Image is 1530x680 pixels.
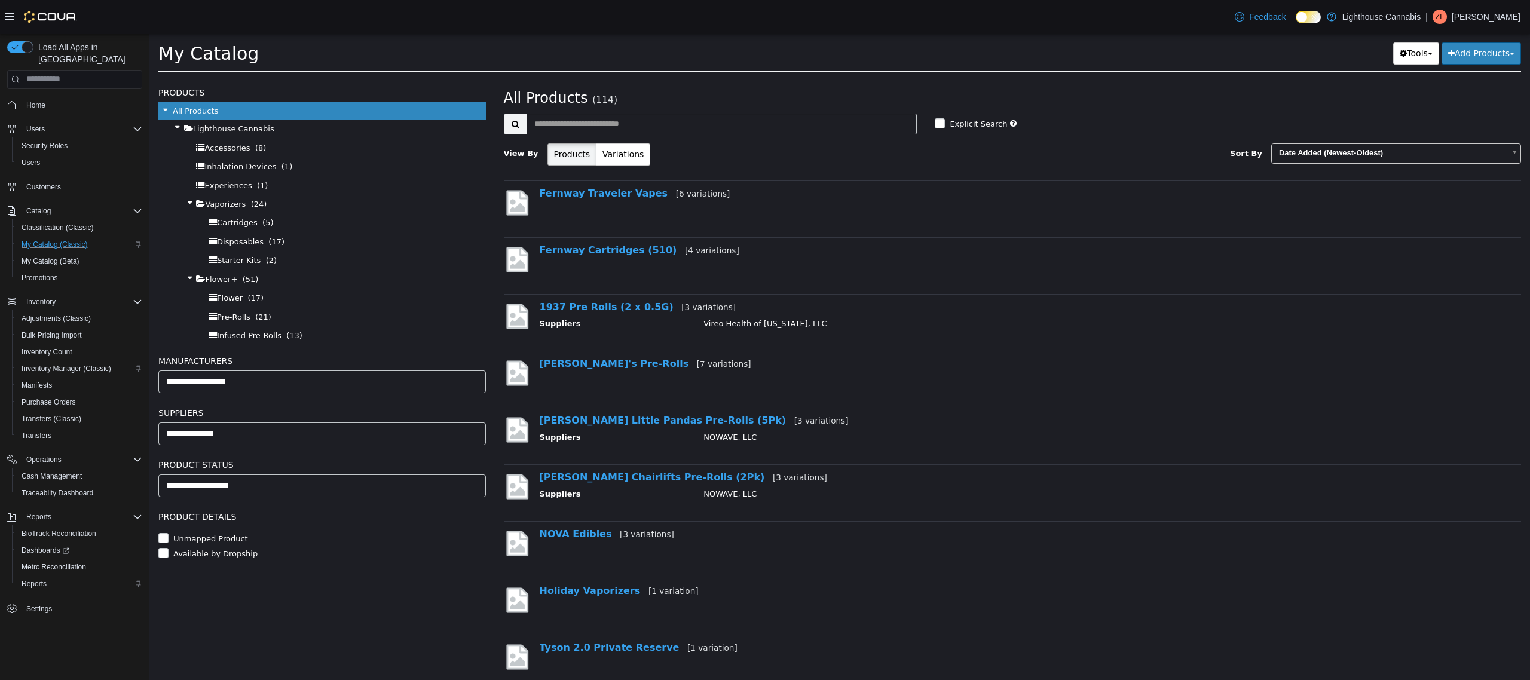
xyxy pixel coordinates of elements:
[390,381,699,392] a: [PERSON_NAME] Little Pandas Pre-Rolls (5Pk)[3 variations]
[22,397,76,407] span: Purchase Orders
[22,240,88,249] span: My Catalog (Classic)
[7,91,142,648] nav: Complex example
[2,96,147,114] button: Home
[22,330,82,340] span: Bulk Pricing Import
[55,128,127,137] span: Inhalation Devices
[17,486,142,500] span: Traceabilty Dashboard
[9,51,336,66] h5: Products
[390,284,546,299] th: Suppliers
[12,427,147,444] button: Transfers
[17,526,142,541] span: BioTrack Reconciliation
[26,604,52,614] span: Settings
[26,100,45,110] span: Home
[354,268,381,297] img: missing-image.png
[17,155,142,170] span: Users
[26,206,51,216] span: Catalog
[17,254,142,268] span: My Catalog (Beta)
[354,552,381,581] img: missing-image.png
[446,109,501,131] button: Variations
[545,397,1321,412] td: NOWAVE, LLC
[68,184,108,193] span: Cartridges
[2,599,147,617] button: Settings
[22,314,91,323] span: Adjustments (Classic)
[68,203,114,212] span: Disposables
[17,577,142,591] span: Reports
[22,122,50,136] button: Users
[390,154,581,165] a: Fernway Traveler Vapes[6 variations]
[22,364,111,373] span: Inventory Manager (Classic)
[12,468,147,485] button: Cash Management
[1296,23,1296,24] span: Dark Mode
[17,543,74,558] a: Dashboards
[106,109,117,118] span: (8)
[17,220,142,235] span: Classification (Classic)
[12,525,147,542] button: BioTrack Reconciliation
[1122,109,1372,130] a: Date Added (Newest-Oldest)
[9,9,109,30] span: My Catalog
[26,182,61,192] span: Customers
[22,471,82,481] span: Cash Management
[532,268,586,278] small: [3 variations]
[12,310,147,327] button: Adjustments (Classic)
[22,223,94,232] span: Classification (Classic)
[22,256,79,266] span: My Catalog (Beta)
[1452,10,1520,24] p: [PERSON_NAME]
[12,377,147,394] button: Manifests
[1292,8,1372,30] button: Add Products
[390,454,546,469] th: Suppliers
[22,601,142,615] span: Settings
[17,139,142,153] span: Security Roles
[1122,110,1355,128] span: Date Added (Newest-Oldest)
[17,362,116,376] a: Inventory Manager (Classic)
[22,488,93,498] span: Traceabilty Dashboard
[22,98,50,112] a: Home
[26,297,56,307] span: Inventory
[12,236,147,253] button: My Catalog (Classic)
[443,60,468,71] small: (114)
[22,347,72,357] span: Inventory Count
[44,90,125,99] span: Lighthouse Cannabis
[390,437,678,449] a: [PERSON_NAME] Chairlifts Pre-Rolls (2Pk)[3 variations]
[2,293,147,310] button: Inventory
[9,320,336,334] h5: Manufacturers
[17,237,93,252] a: My Catalog (Classic)
[68,222,111,231] span: Starter Kits
[390,551,549,562] a: Holiday Vaporizers[1 variation]
[17,543,142,558] span: Dashboards
[17,412,142,426] span: Transfers (Classic)
[17,526,101,541] a: BioTrack Reconciliation
[22,122,142,136] span: Users
[17,428,142,443] span: Transfers
[390,267,587,278] a: 1937 Pre Rolls (2 x 0.5G)[3 variations]
[2,203,147,219] button: Catalog
[2,451,147,468] button: Operations
[56,166,96,174] span: Vaporizers
[17,254,84,268] a: My Catalog (Beta)
[12,394,147,411] button: Purchase Orders
[26,124,45,134] span: Users
[22,510,56,524] button: Reports
[1230,5,1290,29] a: Feedback
[354,115,389,124] span: View By
[1425,10,1428,24] p: |
[2,178,147,195] button: Customers
[545,454,1321,469] td: NOWAVE, LLC
[17,311,96,326] a: Adjustments (Classic)
[354,381,381,411] img: missing-image.png
[390,397,546,412] th: Suppliers
[24,11,77,23] img: Cova
[12,542,147,559] a: Dashboards
[398,109,447,131] button: Products
[17,378,57,393] a: Manifests
[21,499,99,511] label: Unmapped Product
[499,552,549,562] small: [1 variation]
[26,455,62,464] span: Operations
[17,237,142,252] span: My Catalog (Classic)
[119,203,135,212] span: (17)
[22,546,69,555] span: Dashboards
[22,273,58,283] span: Promotions
[17,395,142,409] span: Purchase Orders
[9,476,336,490] h5: Product Details
[132,128,143,137] span: (1)
[535,212,590,221] small: [4 variations]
